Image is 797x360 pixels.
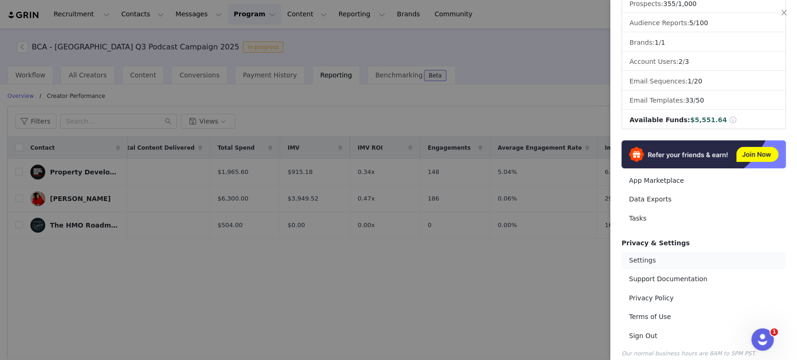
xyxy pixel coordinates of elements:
[621,252,786,269] a: Settings
[661,39,665,46] span: 1
[780,9,788,16] i: icon: close
[622,92,785,110] li: Email Templates:
[621,140,786,168] img: Refer & Earn
[687,77,702,85] span: /
[621,308,786,325] a: Terms of Use
[751,328,774,351] iframe: Intercom live chat
[621,327,786,345] a: Sign Out
[696,19,708,27] span: 100
[621,239,690,247] span: Privacy & Settings
[685,58,689,65] span: 3
[655,39,659,46] span: 1
[622,14,785,32] li: Audience Reports: /
[685,97,704,104] span: /
[690,116,727,124] span: $5,551.64
[685,97,693,104] span: 33
[655,39,665,46] span: /
[621,350,756,357] span: Our normal business hours are 8AM to 5PM PST.
[622,73,785,90] li: Email Sequences:
[696,97,704,104] span: 50
[621,210,786,227] a: Tasks
[694,77,702,85] span: 20
[678,58,683,65] span: 2
[689,19,693,27] span: 5
[621,191,786,208] a: Data Exports
[621,290,786,307] a: Privacy Policy
[687,77,691,85] span: 1
[629,116,690,124] span: Available Funds:
[622,34,785,52] li: Brands:
[621,270,786,288] a: Support Documentation
[622,53,785,71] li: Account Users:
[770,328,778,336] span: 1
[678,58,689,65] span: /
[621,172,786,189] a: App Marketplace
